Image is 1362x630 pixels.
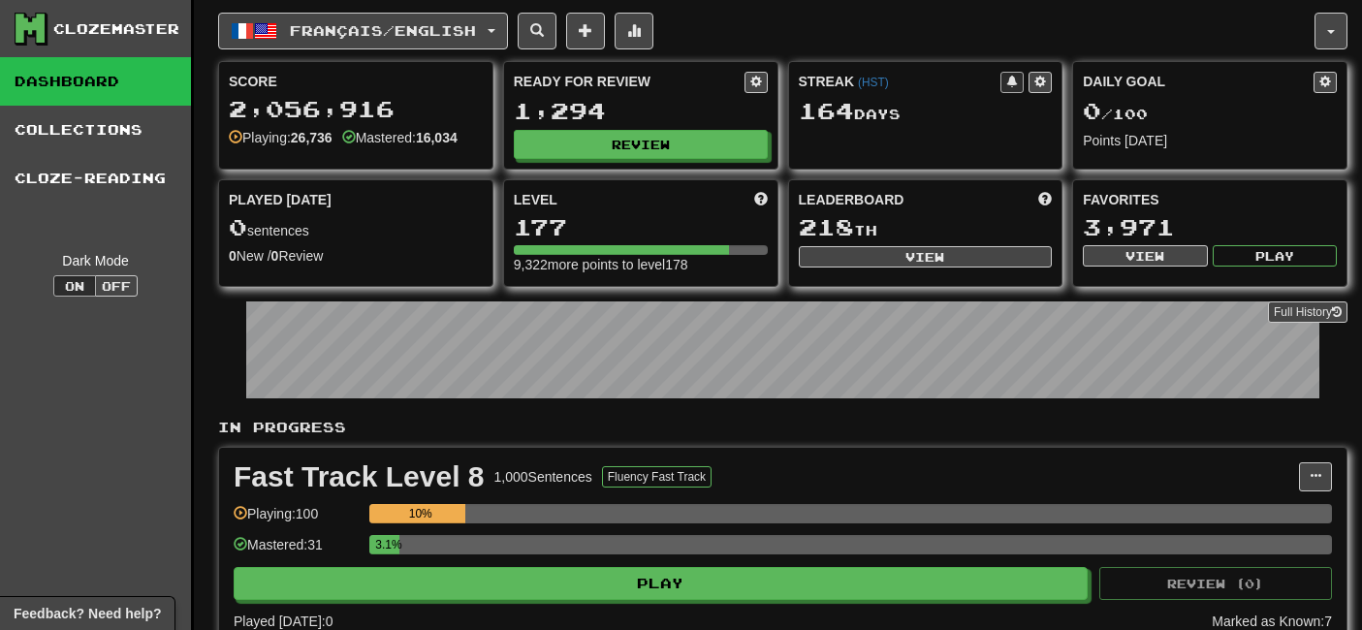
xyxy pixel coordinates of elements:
span: 164 [799,97,854,124]
span: 218 [799,213,854,240]
span: This week in points, UTC [1038,190,1052,209]
div: sentences [229,215,483,240]
button: View [799,246,1053,268]
a: (HST) [858,76,889,89]
div: 3,971 [1083,215,1337,239]
button: Add sentence to collection [566,13,605,49]
div: Clozemaster [53,19,179,39]
button: Off [95,275,138,297]
div: Streak [799,72,1001,91]
span: 0 [1083,97,1101,124]
button: Review (0) [1099,567,1332,600]
span: Leaderboard [799,190,904,209]
div: Ready for Review [514,72,744,91]
button: Search sentences [518,13,556,49]
div: Daily Goal [1083,72,1314,93]
div: 2,056,916 [229,97,483,121]
button: Review [514,130,768,159]
div: 9,322 more points to level 178 [514,255,768,274]
span: / 100 [1083,106,1148,122]
span: Open feedback widget [14,604,161,623]
div: Mastered: [342,128,458,147]
div: 177 [514,215,768,239]
div: New / Review [229,246,483,266]
div: Points [DATE] [1083,131,1337,150]
button: Fluency Fast Track [602,466,712,488]
div: Dark Mode [15,251,176,270]
span: 0 [229,213,247,240]
strong: 0 [229,248,237,264]
div: th [799,215,1053,240]
button: View [1083,245,1207,267]
p: In Progress [218,418,1347,437]
strong: 0 [271,248,279,264]
button: More stats [615,13,653,49]
strong: 26,736 [291,130,333,145]
div: 1,294 [514,99,768,123]
div: Fast Track Level 8 [234,462,485,491]
div: Mastered: 31 [234,535,360,567]
div: 10% [375,504,465,523]
div: Score [229,72,483,91]
div: 3.1% [375,535,399,554]
button: Play [234,567,1088,600]
div: Playing: [229,128,333,147]
div: 1,000 Sentences [494,467,592,487]
button: Français/English [218,13,508,49]
a: Full History [1268,301,1347,323]
div: Favorites [1083,190,1337,209]
button: Play [1213,245,1337,267]
span: Français / English [290,22,476,39]
button: On [53,275,96,297]
span: Score more points to level up [754,190,768,209]
strong: 16,034 [416,130,458,145]
span: Level [514,190,557,209]
div: Day s [799,99,1053,124]
div: Playing: 100 [234,504,360,536]
span: Played [DATE]: 0 [234,614,333,629]
span: Played [DATE] [229,190,332,209]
